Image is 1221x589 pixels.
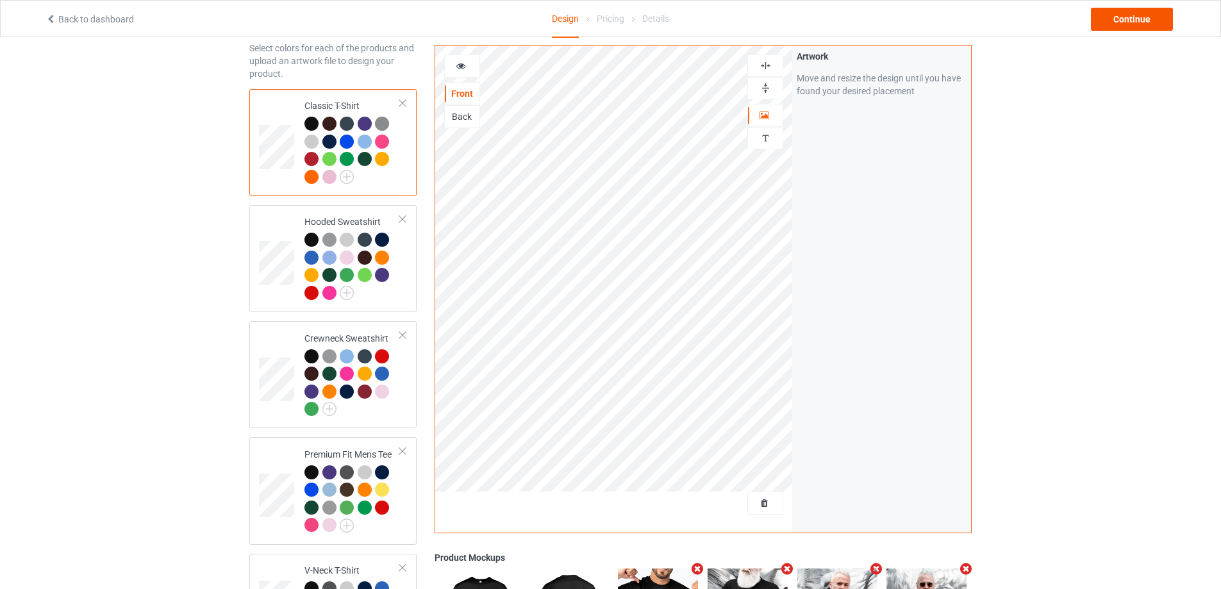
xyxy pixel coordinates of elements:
img: heather_texture.png [322,501,336,515]
div: Crewneck Sweatshirt [249,321,417,428]
div: Front [445,87,479,100]
div: Hooded Sweatshirt [304,215,400,299]
img: svg%3E%0A [760,132,772,144]
div: Premium Fit Mens Tee [304,448,400,531]
img: svg%3E%0A [760,82,772,94]
div: Classic T-Shirt [304,99,400,183]
div: Back [445,110,479,123]
img: svg+xml;base64,PD94bWwgdmVyc2lvbj0iMS4wIiBlbmNvZGluZz0iVVRGLTgiPz4KPHN2ZyB3aWR0aD0iMjJweCIgaGVpZ2... [340,518,354,533]
i: Remove mockup [868,562,885,576]
div: Select colors for each of the products and upload an artwork file to design your product. [249,42,417,80]
img: svg+xml;base64,PD94bWwgdmVyc2lvbj0iMS4wIiBlbmNvZGluZz0iVVRGLTgiPz4KPHN2ZyB3aWR0aD0iMjJweCIgaGVpZ2... [322,402,336,416]
img: svg+xml;base64,PD94bWwgdmVyc2lvbj0iMS4wIiBlbmNvZGluZz0iVVRGLTgiPz4KPHN2ZyB3aWR0aD0iMjJweCIgaGVpZ2... [340,170,354,184]
div: Details [642,1,669,37]
div: Premium Fit Mens Tee [249,437,417,544]
div: Crewneck Sweatshirt [304,332,400,415]
div: Pricing [597,1,624,37]
div: Move and resize the design until you have found your desired placement [797,72,967,97]
div: Artwork [797,50,967,63]
img: svg+xml;base64,PD94bWwgdmVyc2lvbj0iMS4wIiBlbmNvZGluZz0iVVRGLTgiPz4KPHN2ZyB3aWR0aD0iMjJweCIgaGVpZ2... [340,286,354,300]
i: Remove mockup [779,562,795,576]
a: Back to dashboard [46,14,134,24]
div: Hooded Sweatshirt [249,205,417,312]
div: Classic T-Shirt [249,89,417,196]
div: Product Mockups [435,551,972,564]
i: Remove mockup [958,562,974,576]
img: svg%3E%0A [760,60,772,72]
img: heather_texture.png [375,117,389,131]
div: Continue [1091,8,1173,31]
div: Design [552,1,579,38]
i: Remove mockup [690,562,706,576]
